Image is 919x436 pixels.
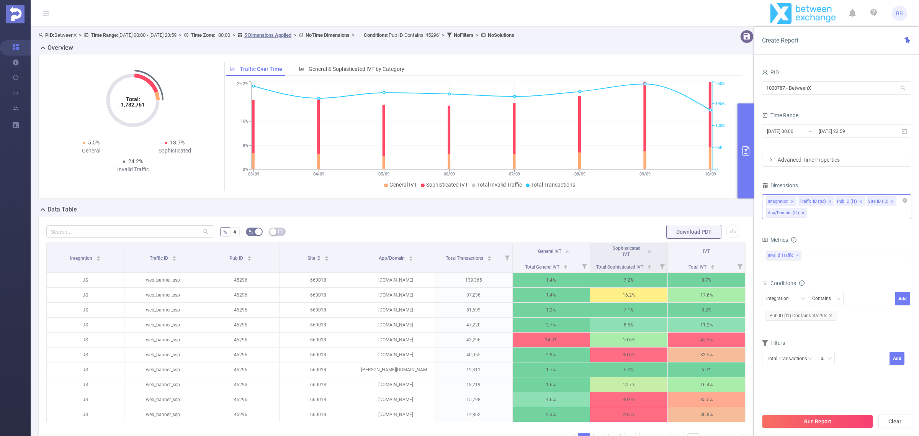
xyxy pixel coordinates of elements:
[46,225,214,238] input: Search...
[409,255,413,259] div: Sort
[513,303,590,317] p: 1.2%
[307,256,322,261] span: Site ID
[590,333,667,347] p: 10.6%
[435,347,512,362] p: 40,055
[812,292,836,305] div: Contains
[668,377,745,392] p: 16.4%
[191,32,216,38] b: Time Zone:
[47,333,124,347] p: JS
[590,362,667,377] p: 5.2%
[409,258,413,260] i: icon: caret-down
[124,288,202,302] p: web_banner_ssp
[513,347,590,362] p: 2.9%
[357,273,435,287] p: [DOMAIN_NAME]
[47,43,73,52] h2: Overview
[47,377,124,392] p: JS
[202,333,280,347] p: 45296
[280,407,357,422] p: 660018
[280,318,357,332] p: 660018
[563,264,567,266] i: icon: caret-up
[124,377,202,392] p: web_banner_ssp
[409,255,413,257] i: icon: caret-up
[170,139,185,146] span: 18.7%
[202,362,280,377] p: 45296
[278,229,283,234] i: icon: table
[247,255,252,259] div: Sort
[88,139,100,146] span: 5.5%
[47,407,124,422] p: JS
[488,32,514,38] b: No Solutions
[124,273,202,287] p: web_banner_ssp
[313,172,324,177] tspan: 04/09
[798,196,834,206] li: Traffic ID (tid)
[243,143,248,148] tspan: 8%
[124,407,202,422] p: web_banner_ssp
[47,273,124,287] p: JS
[280,362,357,377] p: 660018
[379,256,406,261] span: App/Domain
[836,297,841,302] i: icon: down
[668,303,745,317] p: 8.2%
[244,32,291,38] u: 5 Dimensions Applied
[890,200,894,204] i: icon: close
[821,352,829,365] div: ≥
[715,101,725,106] tspan: 195K
[903,198,907,203] i: icon: close-circle
[715,82,725,87] tspan: 260K
[435,362,512,377] p: 19,311
[96,255,101,259] div: Sort
[762,112,798,118] span: Time Range
[357,377,435,392] p: [DOMAIN_NAME]
[668,347,745,362] p: 33.5%
[435,392,512,407] p: 15,798
[435,273,512,287] p: 139,365
[859,200,863,204] i: icon: close
[710,264,715,266] i: icon: caret-up
[762,69,779,75] span: PID
[121,102,145,108] tspan: 1,782,761
[240,119,248,124] tspan: 16%
[513,273,590,287] p: 1.4%
[513,318,590,332] p: 2.7%
[668,392,745,407] p: 35.5%
[124,347,202,362] p: web_banner_ssp
[896,6,903,21] span: BB
[280,303,357,317] p: 660018
[247,258,252,260] i: icon: caret-down
[454,32,474,38] b: No Filters
[579,260,590,272] i: Filter menu
[647,264,652,268] div: Sort
[357,362,435,377] p: [PERSON_NAME][DOMAIN_NAME]
[249,229,253,234] i: icon: bg-colors
[280,288,357,302] p: 660018
[96,258,100,260] i: icon: caret-down
[766,196,796,206] li: Integration
[70,256,93,261] span: Integration
[513,333,590,347] p: 34.9%
[768,197,788,207] div: Integration
[357,288,435,302] p: [DOMAIN_NAME]
[639,172,651,177] tspan: 09/09
[895,292,910,305] button: Add
[837,197,857,207] div: Pub ID (l1)
[435,333,512,347] p: 43,296
[280,377,357,392] p: 660018
[150,256,169,261] span: Traffic ID
[378,172,389,177] tspan: 05/09
[128,158,143,164] span: 24.2%
[202,318,280,332] p: 45296
[590,392,667,407] p: 30.9%
[613,246,641,257] span: Sophisticated IVT
[828,200,832,204] i: icon: close
[829,314,832,318] i: icon: close
[590,377,667,392] p: 14.7%
[868,197,888,207] div: Site ID (l2)
[45,32,54,38] b: PID:
[734,260,745,272] i: Filter menu
[248,172,259,177] tspan: 03/09
[648,266,652,269] i: icon: caret-down
[124,362,202,377] p: web_banner_ssp
[172,255,177,259] div: Sort
[574,172,585,177] tspan: 08/09
[47,362,124,377] p: JS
